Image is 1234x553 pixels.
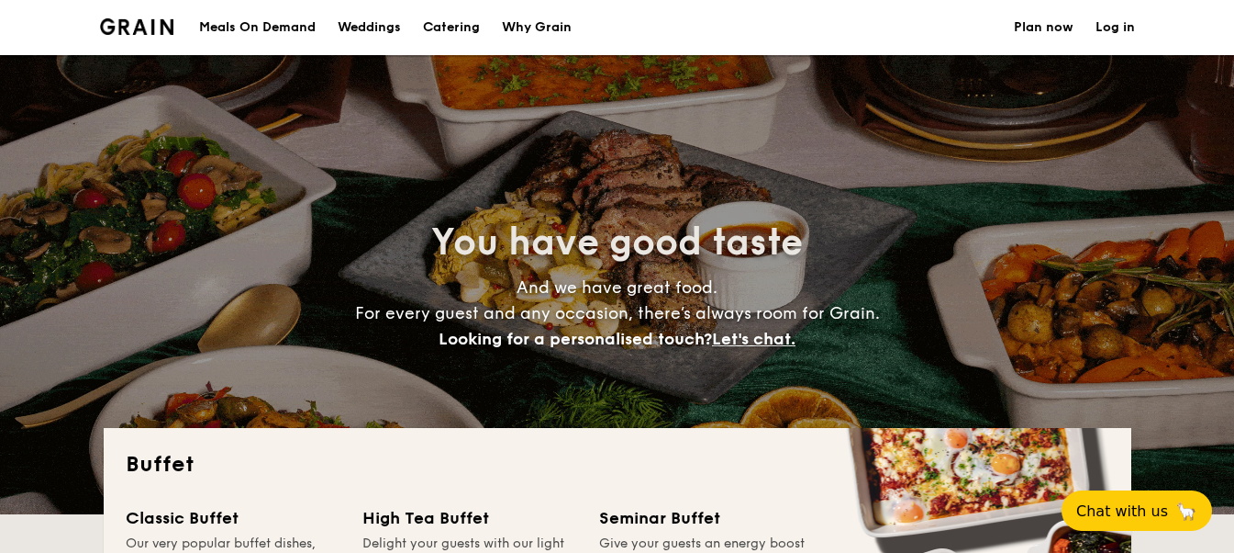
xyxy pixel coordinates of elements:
[126,450,1109,480] h2: Buffet
[1175,501,1197,522] span: 🦙
[100,18,174,35] a: Logotype
[1076,502,1168,520] span: Chat with us
[599,505,814,531] div: Seminar Buffet
[100,18,174,35] img: Grain
[712,329,795,349] span: Let's chat.
[1062,491,1212,531] button: Chat with us🦙
[126,505,340,531] div: Classic Buffet
[362,505,577,531] div: High Tea Buffet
